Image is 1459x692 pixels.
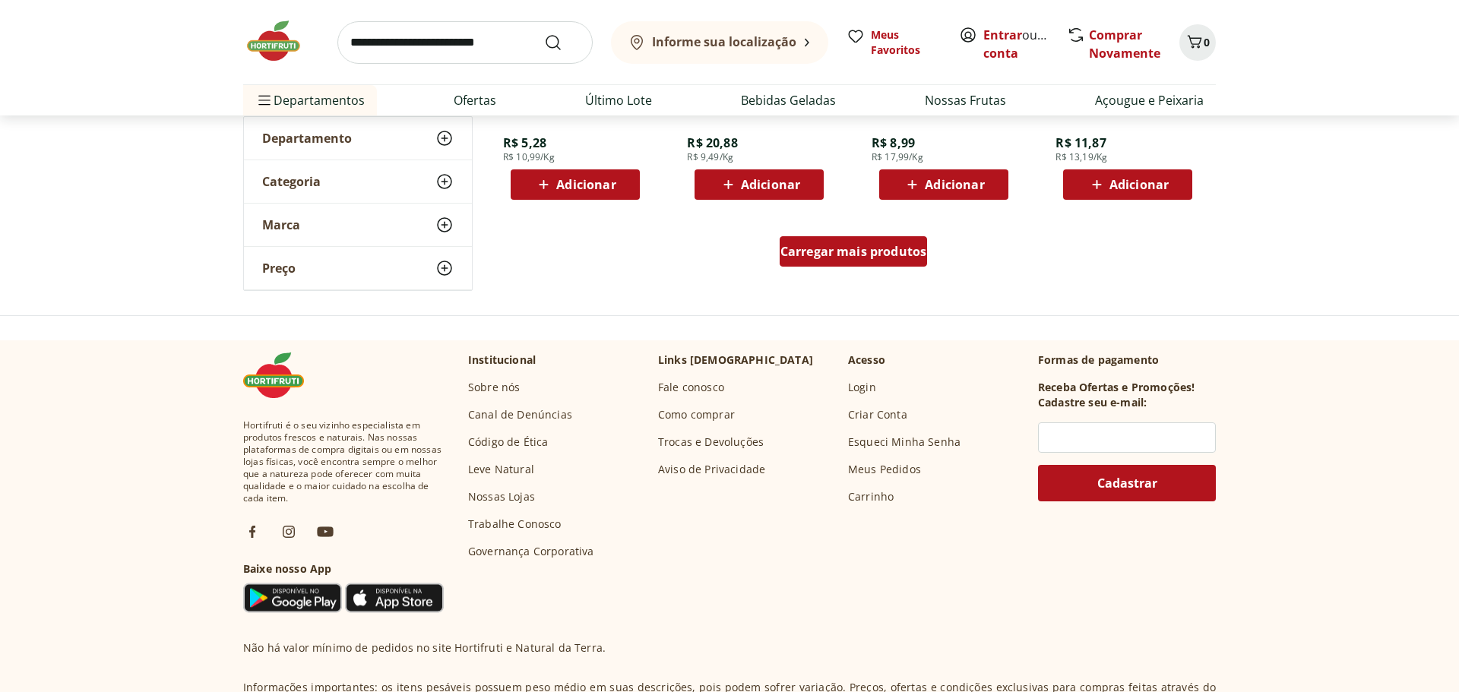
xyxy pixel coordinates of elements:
[255,82,274,118] button: Menu
[1063,169,1192,200] button: Adicionar
[503,134,546,151] span: R$ 5,28
[983,27,1067,62] a: Criar conta
[468,380,520,395] a: Sobre nós
[741,179,800,191] span: Adicionar
[1055,134,1106,151] span: R$ 11,87
[1055,151,1107,163] span: R$ 13,19/Kg
[468,489,535,504] a: Nossas Lojas
[468,434,548,450] a: Código de Ética
[468,517,562,532] a: Trabalhe Conosco
[983,27,1022,43] a: Entrar
[872,151,923,163] span: R$ 17,99/Kg
[468,407,572,422] a: Canal de Denúncias
[544,33,581,52] button: Submit Search
[243,583,342,613] img: Google Play Icon
[244,160,472,203] button: Categoria
[780,245,927,258] span: Carregar mais produtos
[337,21,593,64] input: search
[695,169,824,200] button: Adicionar
[243,561,444,577] h3: Baixe nosso App
[468,352,536,368] p: Institucional
[243,18,319,64] img: Hortifruti
[262,261,296,276] span: Preço
[848,352,885,368] p: Acesso
[262,131,352,146] span: Departamento
[1089,27,1160,62] a: Comprar Novamente
[848,462,921,477] a: Meus Pedidos
[1038,395,1147,410] h3: Cadastre seu e-mail:
[243,640,606,656] p: Não há valor mínimo de pedidos no site Hortifruti e Natural da Terra.
[1204,35,1210,49] span: 0
[244,117,472,160] button: Departamento
[847,27,941,58] a: Meus Favoritos
[871,27,941,58] span: Meus Favoritos
[262,217,300,232] span: Marca
[244,247,472,289] button: Preço
[925,179,984,191] span: Adicionar
[243,352,319,398] img: Hortifruti
[1038,465,1216,501] button: Cadastrar
[687,151,733,163] span: R$ 9,49/Kg
[468,462,534,477] a: Leve Natural
[658,352,813,368] p: Links [DEMOGRAPHIC_DATA]
[687,134,737,151] span: R$ 20,88
[262,174,321,189] span: Categoria
[611,21,828,64] button: Informe sua localização
[658,380,724,395] a: Fale conosco
[1095,91,1204,109] a: Açougue e Peixaria
[1179,24,1216,61] button: Carrinho
[658,407,735,422] a: Como comprar
[658,462,765,477] a: Aviso de Privacidade
[879,169,1008,200] button: Adicionar
[454,91,496,109] a: Ofertas
[556,179,616,191] span: Adicionar
[280,523,298,541] img: ig
[848,489,894,504] a: Carrinho
[872,134,915,151] span: R$ 8,99
[848,434,961,450] a: Esqueci Minha Senha
[848,380,876,395] a: Login
[503,151,555,163] span: R$ 10,99/Kg
[983,26,1051,62] span: ou
[925,91,1006,109] a: Nossas Frutas
[585,91,652,109] a: Último Lote
[255,82,365,118] span: Departamentos
[1097,477,1157,489] span: Cadastrar
[468,544,594,559] a: Governança Corporativa
[1038,352,1216,368] p: Formas de pagamento
[243,419,444,504] span: Hortifruti é o seu vizinho especialista em produtos frescos e naturais. Nas nossas plataformas de...
[741,91,836,109] a: Bebidas Geladas
[316,523,334,541] img: ytb
[243,523,261,541] img: fb
[848,407,907,422] a: Criar Conta
[244,204,472,246] button: Marca
[1109,179,1169,191] span: Adicionar
[511,169,640,200] button: Adicionar
[780,236,928,273] a: Carregar mais produtos
[1038,380,1195,395] h3: Receba Ofertas e Promoções!
[658,434,764,450] a: Trocas e Devoluções
[345,583,444,613] img: App Store Icon
[652,33,796,50] b: Informe sua localização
